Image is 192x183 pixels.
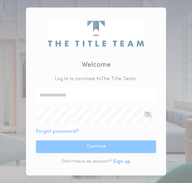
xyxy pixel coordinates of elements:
p: Log in to continue to The Title Team . [55,75,137,83]
button: Sign up [113,158,130,165]
button: Continue [36,140,156,153]
button: Forgot password? [36,128,79,135]
img: logo [48,21,144,46]
h2: Welcome [82,60,111,70]
p: Don't have an account? [62,159,112,165]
